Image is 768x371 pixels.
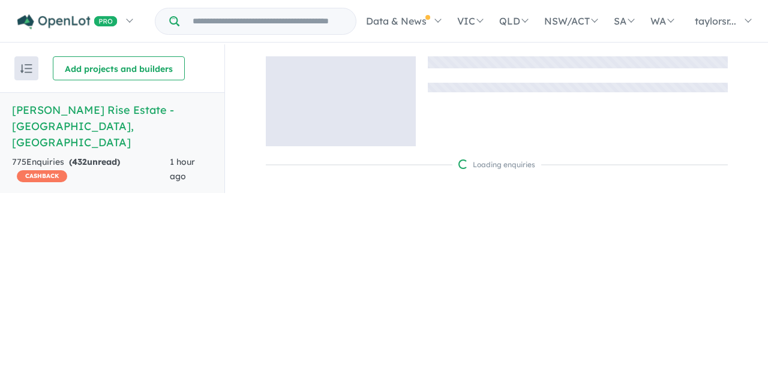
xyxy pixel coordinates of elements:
span: 432 [72,156,87,167]
span: CASHBACK [17,170,67,182]
span: taylorsr... [695,15,736,27]
div: Loading enquiries [458,159,535,171]
h5: [PERSON_NAME] Rise Estate - [GEOGRAPHIC_DATA] , [GEOGRAPHIC_DATA] [12,102,212,150]
button: Add projects and builders [53,56,185,80]
div: 775 Enquir ies [12,155,170,184]
img: Openlot PRO Logo White [17,14,118,29]
strong: ( unread) [69,156,120,167]
span: 1 hour ago [170,156,195,182]
img: sort.svg [20,64,32,73]
input: Try estate name, suburb, builder or developer [182,8,353,34]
